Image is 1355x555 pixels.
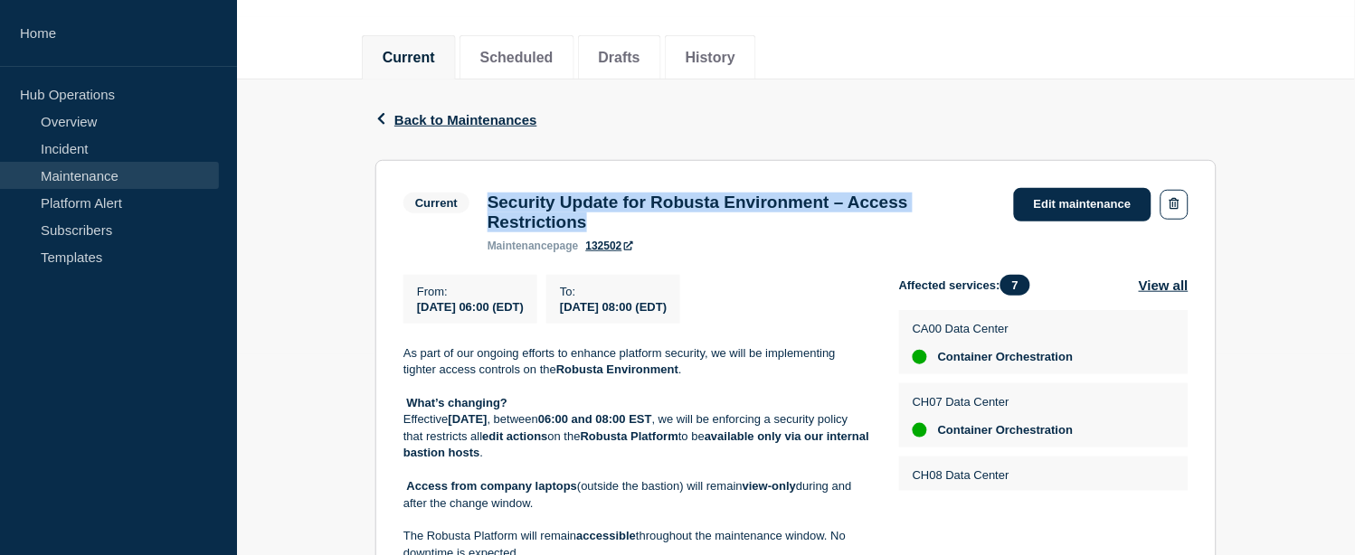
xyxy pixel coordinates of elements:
[586,240,633,252] a: 132502
[403,345,870,379] p: As part of our ongoing efforts to enhance platform security, we will be implementing tighter acce...
[394,112,537,127] span: Back to Maintenances
[480,50,554,66] button: Scheduled
[938,423,1074,437] span: Container Orchestration
[488,240,554,252] span: maintenance
[417,285,524,298] p: From :
[538,412,652,426] strong: 06:00 and 08:00 EST
[403,193,469,213] span: Current
[482,429,547,443] strong: edit actions
[407,479,578,493] strong: Access from company laptops
[899,275,1039,296] span: Affected services:
[913,468,1074,482] p: CH08 Data Center
[913,423,927,437] div: up
[913,350,927,364] div: up
[938,350,1074,364] span: Container Orchestration
[1000,275,1030,296] span: 7
[599,50,640,66] button: Drafts
[576,529,636,542] strong: accessible
[560,300,667,314] span: [DATE] 08:00 (EDT)
[403,478,870,512] p: (outside the bastion) will remain during and after the change window.
[1014,188,1151,221] a: Edit maintenance
[913,322,1074,335] p: CA00 Data Center
[686,50,735,66] button: History
[383,50,435,66] button: Current
[488,193,996,232] h3: Security Update for Robusta Environment – Access Restrictions
[581,429,678,443] strong: Robusta Platform
[1139,275,1189,296] button: View all
[560,285,667,298] p: To :
[375,112,537,127] button: Back to Maintenances
[449,412,488,426] strong: [DATE]
[407,396,507,409] strong: What’s changing?
[403,411,870,461] p: Effective , between , we will be enforcing a security policy that restricts all on the to be .
[417,300,524,314] span: [DATE] 06:00 (EDT)
[556,362,678,376] strong: Robusta Environment
[743,479,796,493] strong: view-only
[488,240,579,252] p: page
[913,395,1074,409] p: CH07 Data Center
